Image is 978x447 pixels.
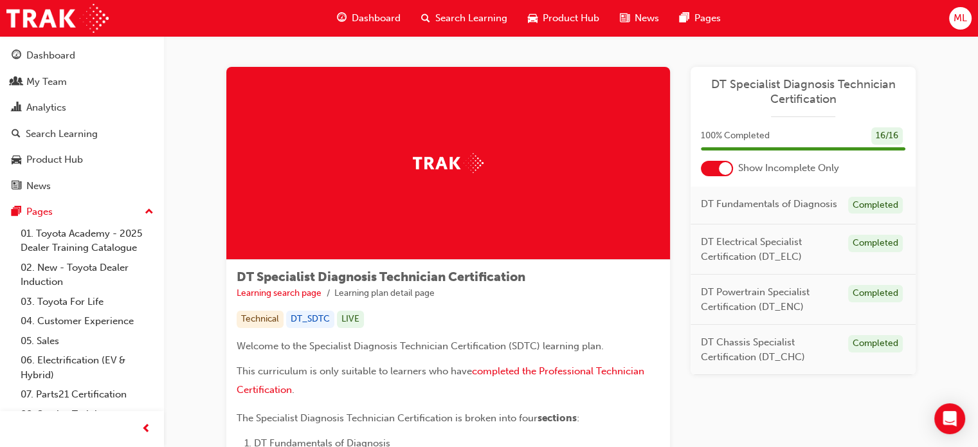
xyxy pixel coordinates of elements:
button: DashboardMy TeamAnalyticsSearch LearningProduct HubNews [5,41,159,200]
span: Search Learning [435,11,507,26]
span: . [292,384,294,396]
span: Pages [694,11,721,26]
a: 03. Toyota For Life [15,292,159,312]
button: ML [949,7,972,30]
div: Search Learning [26,127,98,141]
button: Pages [5,200,159,224]
a: DT Specialist Diagnosis Technician Certification [701,77,905,106]
span: DT Chassis Specialist Certification (DT_CHC) [701,335,838,364]
div: Product Hub [26,152,83,167]
span: car-icon [528,10,538,26]
img: Trak [6,4,109,33]
img: Trak [413,153,484,173]
span: search-icon [421,10,430,26]
div: Analytics [26,100,66,115]
div: Dashboard [26,48,75,63]
a: completed the Professional Technician Certification [237,365,647,396]
span: chart-icon [12,102,21,114]
a: Search Learning [5,122,159,146]
a: guage-iconDashboard [327,5,411,32]
span: people-icon [12,77,21,88]
a: pages-iconPages [669,5,731,32]
span: Dashboard [352,11,401,26]
a: 06. Electrification (EV & Hybrid) [15,351,159,385]
span: prev-icon [141,421,151,437]
span: guage-icon [337,10,347,26]
a: car-iconProduct Hub [518,5,610,32]
span: guage-icon [12,50,21,62]
a: 04. Customer Experience [15,311,159,331]
a: news-iconNews [610,5,669,32]
span: 100 % Completed [701,129,770,143]
span: News [635,11,659,26]
div: DT_SDTC [286,311,334,328]
span: Product Hub [543,11,599,26]
span: The Specialist Diagnosis Technician Certification is broken into four [237,412,538,424]
a: Analytics [5,96,159,120]
a: News [5,174,159,198]
span: pages-icon [12,206,21,218]
div: Completed [848,335,903,352]
span: DT Specialist Diagnosis Technician Certification [237,269,525,284]
span: car-icon [12,154,21,166]
a: 07. Parts21 Certification [15,385,159,405]
div: News [26,179,51,194]
div: Completed [848,235,903,252]
span: sections [538,412,577,424]
a: Product Hub [5,148,159,172]
div: Technical [237,311,284,328]
a: 01. Toyota Academy - 2025 Dealer Training Catalogue [15,224,159,258]
span: : [577,412,579,424]
span: news-icon [620,10,629,26]
a: search-iconSearch Learning [411,5,518,32]
span: news-icon [12,181,21,192]
div: Completed [848,197,903,214]
div: 16 / 16 [871,127,903,145]
div: Pages [26,205,53,219]
a: 02. New - Toyota Dealer Induction [15,258,159,292]
span: Show Incomplete Only [738,161,839,176]
span: This curriculum is only suitable to learners who have [237,365,472,377]
span: pages-icon [680,10,689,26]
span: Welcome to the Specialist Diagnosis Technician Certification (SDTC) learning plan. [237,340,604,352]
span: ML [954,11,967,26]
div: LIVE [337,311,364,328]
div: Completed [848,285,903,302]
div: My Team [26,75,67,89]
span: DT Fundamentals of Diagnosis [701,197,837,212]
div: Open Intercom Messenger [934,403,965,434]
span: up-icon [145,204,154,221]
span: search-icon [12,129,21,140]
li: Learning plan detail page [334,286,435,301]
a: My Team [5,70,159,94]
span: DT Powertrain Specialist Certification (DT_ENC) [701,285,838,314]
a: Learning search page [237,287,321,298]
a: 05. Sales [15,331,159,351]
a: 08. Service Training [15,405,159,424]
a: Dashboard [5,44,159,68]
span: DT Electrical Specialist Certification (DT_ELC) [701,235,838,264]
